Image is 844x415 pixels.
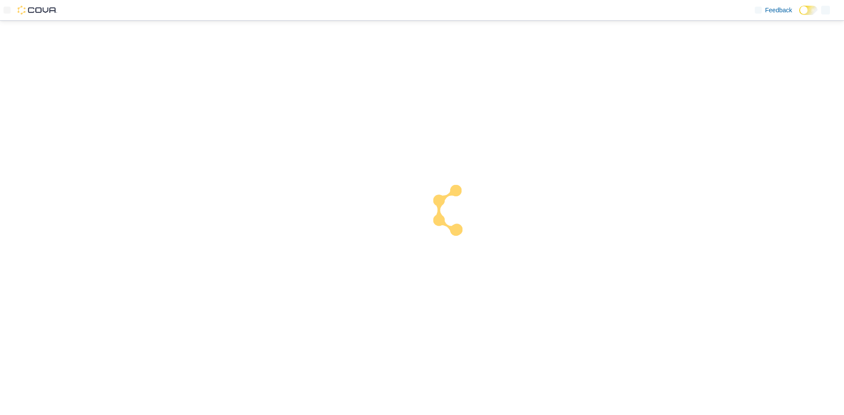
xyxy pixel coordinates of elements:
img: cova-loader [422,178,488,244]
span: Feedback [765,6,792,14]
input: Dark Mode [799,6,818,15]
img: Cova [18,6,57,14]
a: Feedback [751,1,796,19]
